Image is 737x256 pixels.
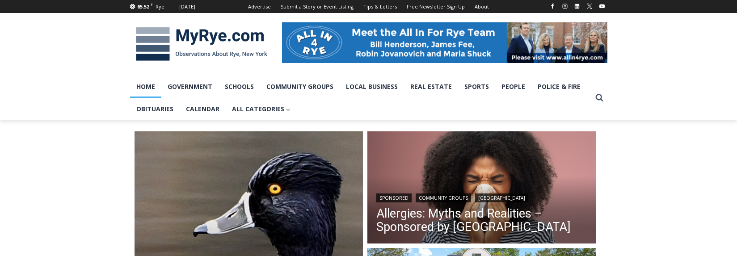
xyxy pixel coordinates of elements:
[282,22,607,63] img: All in for Rye
[226,98,297,120] a: All Categories
[376,193,412,202] a: Sponsored
[475,193,528,202] a: [GEOGRAPHIC_DATA]
[156,3,164,11] div: Rye
[130,76,161,98] a: Home
[597,1,607,12] a: YouTube
[376,192,587,202] div: | |
[547,1,558,12] a: Facebook
[151,2,153,7] span: F
[219,76,260,98] a: Schools
[416,193,471,202] a: Community Groups
[376,207,587,234] a: Allergies: Myths and Realities – Sponsored by [GEOGRAPHIC_DATA]
[340,76,404,98] a: Local Business
[260,76,340,98] a: Community Groups
[130,76,591,121] nav: Primary Navigation
[584,1,595,12] a: X
[130,21,273,67] img: MyRye.com
[130,98,180,120] a: Obituaries
[367,131,596,246] a: Read More Allergies: Myths and Realities – Sponsored by White Plains Hospital
[180,98,226,120] a: Calendar
[404,76,458,98] a: Real Estate
[367,131,596,246] img: 2025-10 Allergies: Myths and Realities – Sponsored by White Plains Hospital
[591,90,607,106] button: View Search Form
[232,104,291,114] span: All Categories
[560,1,570,12] a: Instagram
[179,3,195,11] div: [DATE]
[572,1,582,12] a: Linkedin
[495,76,531,98] a: People
[458,76,495,98] a: Sports
[531,76,587,98] a: Police & Fire
[137,3,149,10] span: 65.52
[161,76,219,98] a: Government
